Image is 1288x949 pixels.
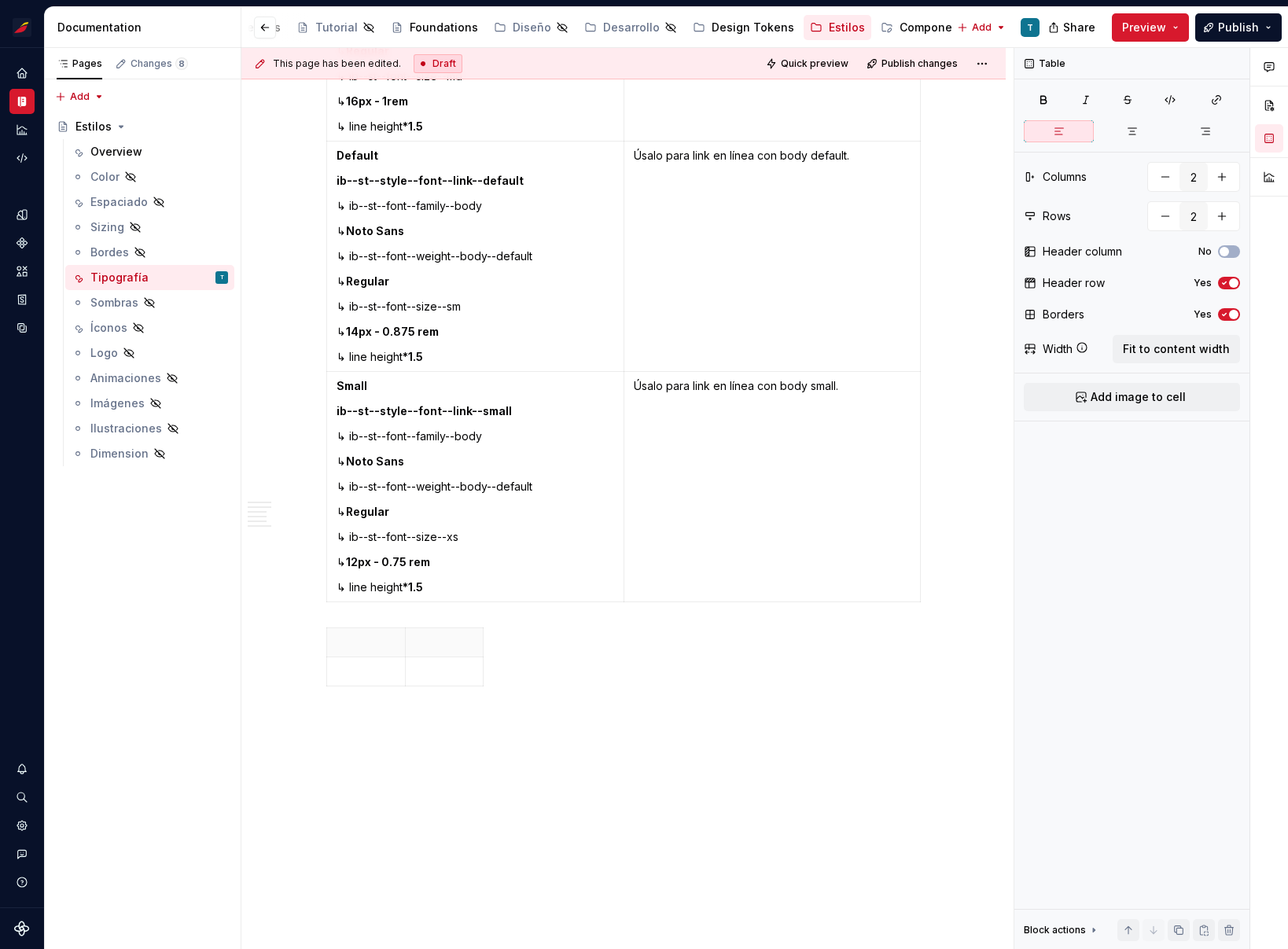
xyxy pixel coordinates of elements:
[57,57,102,70] div: Pages
[90,320,127,336] div: Íconos
[65,164,234,189] a: Color
[90,245,129,260] div: Bordes
[101,12,800,43] div: Page tree
[90,169,120,185] div: Color
[1194,277,1212,289] label: Yes
[9,117,35,142] a: Analytics
[65,315,234,340] a: Íconos
[881,57,958,70] span: Publish changes
[65,391,234,416] a: Imágenes
[65,189,234,215] a: Espaciado
[1194,308,1212,321] label: Yes
[9,813,35,838] a: Settings
[14,921,30,936] svg: Supernova Logo
[13,18,31,37] img: 55604660-494d-44a9-beb2-692398e9940a.png
[686,15,800,40] a: Design Tokens
[337,198,614,214] p: ↳ ib--st--font--family--body
[337,554,614,570] p: ↳
[346,454,404,468] strong: Noto Sans
[1123,341,1230,357] span: Fit to content width
[1043,208,1071,224] div: Rows
[9,315,35,340] a: Data sources
[9,145,35,171] a: Code automation
[781,57,848,70] span: Quick preview
[57,20,234,35] div: Documentation
[9,61,35,86] a: Home
[337,529,614,545] p: ↳ ib--st--font--size--xs
[65,215,234,240] a: Sizing
[337,349,614,365] p: ↳ line height
[65,416,234,441] a: Ilustraciones
[346,224,404,237] strong: Noto Sans
[50,114,234,466] div: Page tree
[1063,20,1095,35] span: Share
[337,579,614,595] p: ↳ line height
[337,223,614,239] p: ↳
[290,15,381,40] a: Tutorial
[410,20,478,35] div: Foundations
[9,756,35,782] div: Notifications
[337,429,614,444] p: ↳ ib--st--font--family--body
[346,274,389,288] strong: Regular
[9,287,35,312] a: Storybook stories
[337,504,614,520] p: ↳
[90,295,138,311] div: Sombras
[337,174,524,187] strong: ib--st--style--font--link--default
[65,441,234,466] a: Dimension
[337,454,614,469] p: ↳
[9,202,35,227] a: Design tokens
[65,265,234,290] a: TipografíaT
[432,57,456,70] span: Draft
[385,15,484,40] a: Foundations
[90,421,162,436] div: Ilustraciones
[65,340,234,366] a: Logo
[346,94,408,108] strong: 16px - 1rem
[337,248,614,264] p: ↳ ib--st--font--weight--body--default
[1024,383,1240,411] button: Add image to cell
[346,325,439,338] strong: 14px - 0.875 rem
[337,149,378,162] strong: Default
[65,366,234,391] a: Animaciones
[829,20,865,35] div: Estilos
[761,53,856,75] button: Quick preview
[337,299,614,314] p: ↳ ib--st--font--size--sm
[513,20,551,35] div: Diseño
[9,259,35,284] a: Assets
[9,230,35,256] a: Components
[972,21,992,34] span: Add
[1043,169,1087,185] div: Columns
[9,841,35,866] button: Contact support
[1024,924,1086,936] div: Block actions
[346,505,389,518] strong: Regular
[1112,13,1189,42] button: Preview
[900,20,977,35] div: Componentes
[1043,307,1084,322] div: Borders
[9,785,35,810] div: Search ⌘K
[1091,389,1186,405] span: Add image to cell
[175,57,188,70] span: 8
[65,240,234,265] a: Bordes
[337,479,614,495] p: ↳ ib--st--font--weight--body--default
[488,15,575,40] a: Diseño
[337,274,614,289] p: ↳
[315,20,358,35] div: Tutorial
[337,94,614,109] p: ↳
[65,139,234,164] a: Overview
[9,89,35,114] a: Documentation
[1040,13,1106,42] button: Share
[1195,13,1282,42] button: Publish
[804,15,871,40] a: Estilos
[70,90,90,103] span: Add
[862,53,965,75] button: Publish changes
[1043,341,1073,357] div: Width
[50,86,109,108] button: Add
[90,219,124,235] div: Sizing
